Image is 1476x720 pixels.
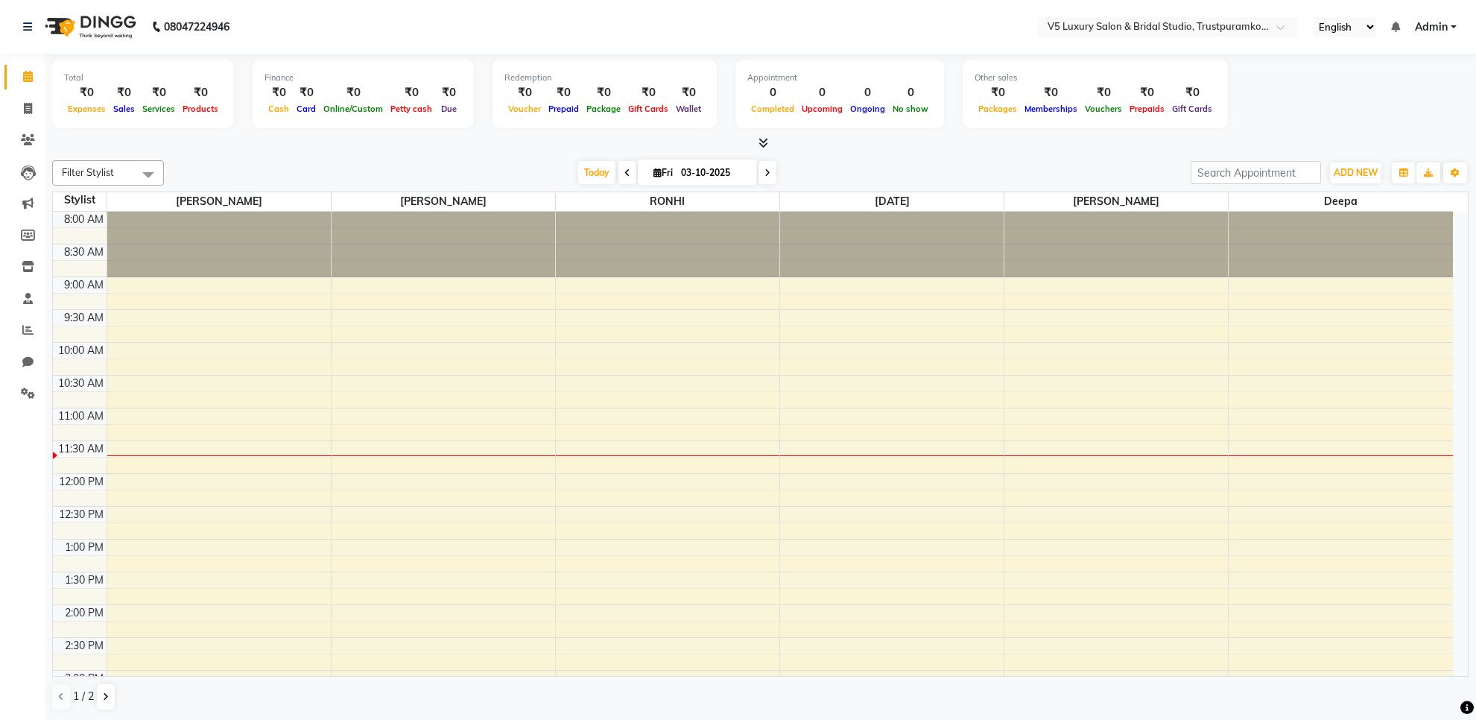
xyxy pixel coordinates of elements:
span: Vouchers [1081,104,1126,114]
span: Products [179,104,222,114]
span: Wallet [672,104,705,114]
span: [PERSON_NAME] [332,192,555,211]
div: 0 [846,84,889,101]
span: Prepaid [545,104,583,114]
div: Redemption [504,72,705,84]
div: ₹0 [320,84,387,101]
div: ₹0 [1126,84,1168,101]
span: [PERSON_NAME] [107,192,331,211]
span: Online/Custom [320,104,387,114]
div: Other sales [975,72,1216,84]
div: ₹0 [583,84,624,101]
div: 0 [798,84,846,101]
span: Sales [110,104,139,114]
div: ₹0 [1021,84,1081,101]
span: Gift Cards [624,104,672,114]
div: ₹0 [436,84,462,101]
div: Stylist [53,192,107,208]
div: ₹0 [387,84,436,101]
span: [PERSON_NAME] [1004,192,1228,211]
div: 1:00 PM [62,540,107,555]
span: Packages [975,104,1021,114]
span: [DATE] [780,192,1004,211]
div: ₹0 [1081,84,1126,101]
span: deepa [1229,192,1453,211]
div: 10:00 AM [55,343,107,359]
div: ₹0 [672,84,705,101]
span: Voucher [504,104,545,114]
b: 08047224946 [164,6,229,48]
div: ₹0 [624,84,672,101]
span: Today [578,161,615,184]
span: Cash [265,104,293,114]
div: ₹0 [265,84,293,101]
div: Finance [265,72,462,84]
div: 3:00 PM [62,671,107,686]
div: 2:00 PM [62,605,107,621]
div: 8:00 AM [61,212,107,227]
div: 10:30 AM [55,376,107,391]
div: Total [64,72,222,84]
div: 11:00 AM [55,408,107,424]
span: ADD NEW [1334,167,1378,178]
div: 12:00 PM [56,474,107,490]
div: 9:30 AM [61,310,107,326]
span: Petty cash [387,104,436,114]
span: Filter Stylist [62,166,114,178]
div: 12:30 PM [56,507,107,522]
div: ₹0 [545,84,583,101]
span: Prepaids [1126,104,1168,114]
input: 2025-10-03 [677,162,751,184]
input: Search Appointment [1191,161,1321,184]
span: Completed [747,104,798,114]
div: 2:30 PM [62,638,107,654]
span: Upcoming [798,104,846,114]
div: ₹0 [64,84,110,101]
span: RONHI [556,192,779,211]
span: Ongoing [846,104,889,114]
span: Fri [650,167,677,178]
span: Memberships [1021,104,1081,114]
div: 11:30 AM [55,441,107,457]
img: logo [38,6,140,48]
div: ₹0 [504,84,545,101]
div: 0 [889,84,932,101]
div: ₹0 [293,84,320,101]
span: 1 / 2 [73,689,94,704]
span: Expenses [64,104,110,114]
div: ₹0 [139,84,179,101]
div: 9:00 AM [61,277,107,293]
div: Appointment [747,72,932,84]
span: Card [293,104,320,114]
div: 8:30 AM [61,244,107,260]
span: No show [889,104,932,114]
div: ₹0 [1168,84,1216,101]
span: Gift Cards [1168,104,1216,114]
span: Package [583,104,624,114]
span: Services [139,104,179,114]
div: ₹0 [110,84,139,101]
span: Due [437,104,460,114]
iframe: chat widget [1413,660,1461,705]
button: ADD NEW [1330,162,1381,183]
div: 1:30 PM [62,572,107,588]
div: ₹0 [179,84,222,101]
span: Admin [1415,19,1448,35]
div: 0 [747,84,798,101]
div: ₹0 [975,84,1021,101]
